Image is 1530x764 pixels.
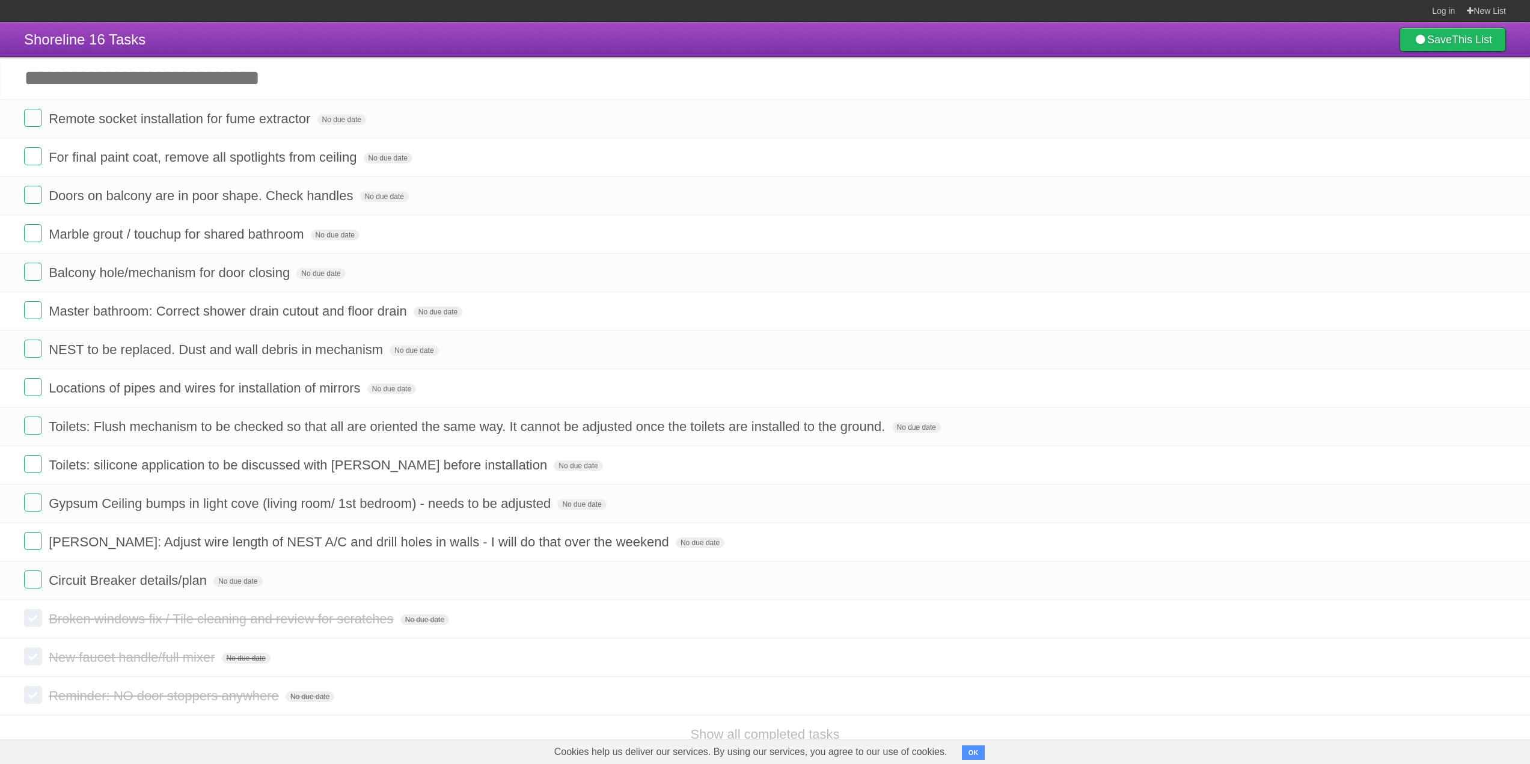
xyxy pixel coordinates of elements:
[557,499,606,510] span: No due date
[49,496,554,511] span: Gypsum Ceiling bumps in light cove (living room/ 1st bedroom) - needs to be adjusted
[49,534,672,549] span: [PERSON_NAME]: Adjust wire length of NEST A/C and drill holes in walls - I will do that over the ...
[24,570,42,588] label: Done
[286,691,334,702] span: No due date
[542,740,959,764] span: Cookies help us deliver our services. By using our services, you agree to our use of cookies.
[49,188,356,203] span: Doors on balcony are in poor shape. Check handles
[311,230,360,240] span: No due date
[1452,34,1492,46] b: This List
[24,417,42,435] label: Done
[49,265,293,280] span: Balcony hole/mechanism for door closing
[296,268,345,279] span: No due date
[892,422,941,433] span: No due date
[1400,28,1506,52] a: SaveThis List
[24,455,42,473] label: Done
[49,611,396,626] span: Broken windows fix / Tile cleaning and review for scratches
[414,307,462,317] span: No due date
[962,745,985,760] button: OK
[24,186,42,204] label: Done
[49,150,360,165] span: For final paint coat, remove all spotlights from ceiling
[24,609,42,627] label: Done
[24,532,42,550] label: Done
[49,380,363,396] span: Locations of pipes and wires for installation of mirrors
[49,573,210,588] span: Circuit Breaker details/plan
[317,114,366,125] span: No due date
[24,31,145,47] span: Shoreline 16 Tasks
[24,494,42,512] label: Done
[24,301,42,319] label: Done
[24,378,42,396] label: Done
[49,650,218,665] span: New faucet handle/full mixer
[554,460,602,471] span: No due date
[24,147,42,165] label: Done
[24,686,42,704] label: Done
[222,653,271,664] span: No due date
[367,384,416,394] span: No due date
[49,227,307,242] span: Marble grout / touchup for shared bathroom
[24,224,42,242] label: Done
[49,342,386,357] span: NEST to be replaced. Dust and wall debris in mechanism
[24,340,42,358] label: Done
[24,109,42,127] label: Done
[690,727,839,742] a: Show all completed tasks
[676,537,724,548] span: No due date
[364,153,412,163] span: No due date
[24,263,42,281] label: Done
[49,304,410,319] span: Master bathroom: Correct shower drain cutout and floor drain
[49,688,282,703] span: Reminder: NO door stoppers anywhere
[400,614,449,625] span: No due date
[49,457,550,472] span: Toilets: silicone application to be discussed with [PERSON_NAME] before installation
[24,647,42,665] label: Done
[360,191,409,202] span: No due date
[49,419,888,434] span: Toilets: Flush mechanism to be checked so that all are oriented the same way. It cannot be adjust...
[49,111,313,126] span: Remote socket installation for fume extractor
[390,345,438,356] span: No due date
[213,576,262,587] span: No due date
